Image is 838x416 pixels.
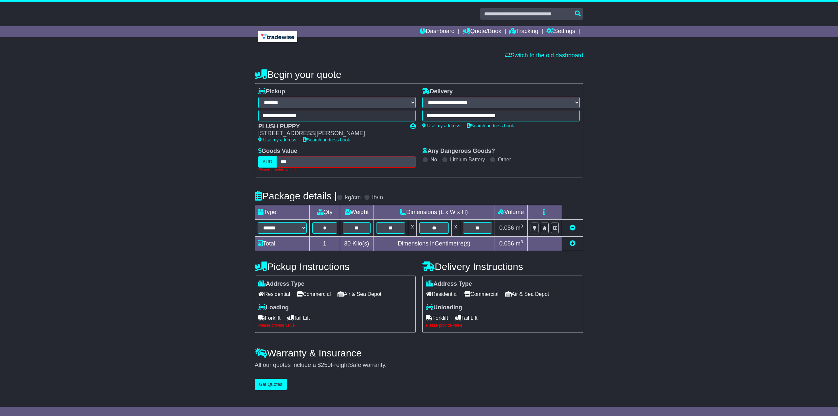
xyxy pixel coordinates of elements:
[258,304,289,311] label: Loading
[570,225,575,231] a: Remove this item
[570,240,575,247] a: Add new item
[426,313,448,323] span: Forklift
[495,205,527,219] td: Volume
[422,123,460,128] a: Use my address
[451,219,460,236] td: x
[255,205,310,219] td: Type
[450,156,485,163] label: Lithium Battery
[258,323,412,328] div: Please provide value
[310,236,340,251] td: 1
[255,261,416,272] h4: Pickup Instructions
[297,289,331,299] span: Commercial
[258,123,404,130] div: PLUSH PUPPY
[287,313,310,323] span: Tail Lift
[499,240,514,247] span: 0.056
[372,194,383,201] label: lb/in
[345,194,361,201] label: kg/cm
[422,261,583,272] h4: Delivery Instructions
[303,137,350,142] a: Search address book
[516,225,523,231] span: m
[258,289,290,299] span: Residential
[426,280,472,288] label: Address Type
[498,156,511,163] label: Other
[258,168,416,172] div: Please provide value
[430,156,437,163] label: No
[516,240,523,247] span: m
[455,313,478,323] span: Tail Lift
[463,26,501,37] a: Quote/Book
[340,236,373,251] td: Kilo(s)
[505,52,583,59] a: Switch to the old dashboard
[255,348,583,358] h4: Warranty & Insurance
[340,205,373,219] td: Weight
[546,26,575,37] a: Settings
[509,26,538,37] a: Tracking
[505,289,549,299] span: Air & Sea Depot
[426,323,580,328] div: Please provide value
[258,156,277,168] label: AUD
[426,289,458,299] span: Residential
[258,280,304,288] label: Address Type
[255,379,287,390] button: Get Quotes
[258,88,285,95] label: Pickup
[426,304,462,311] label: Unloading
[310,205,340,219] td: Qty
[258,148,297,155] label: Goods Value
[258,313,281,323] span: Forklift
[420,26,455,37] a: Dashboard
[464,289,498,299] span: Commercial
[258,130,404,137] div: [STREET_ADDRESS][PERSON_NAME]
[255,69,583,80] h4: Begin your quote
[520,224,523,228] sup: 3
[467,123,514,128] a: Search address book
[258,137,296,142] a: Use my address
[408,219,417,236] td: x
[373,236,495,251] td: Dimensions in Centimetre(s)
[255,190,337,201] h4: Package details |
[422,148,495,155] label: Any Dangerous Goods?
[373,205,495,219] td: Dimensions (L x W x H)
[422,88,453,95] label: Delivery
[321,362,331,368] span: 250
[255,236,310,251] td: Total
[520,239,523,244] sup: 3
[337,289,382,299] span: Air & Sea Depot
[344,240,351,247] span: 30
[255,362,583,369] div: All our quotes include a $ FreightSafe warranty.
[499,225,514,231] span: 0.056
